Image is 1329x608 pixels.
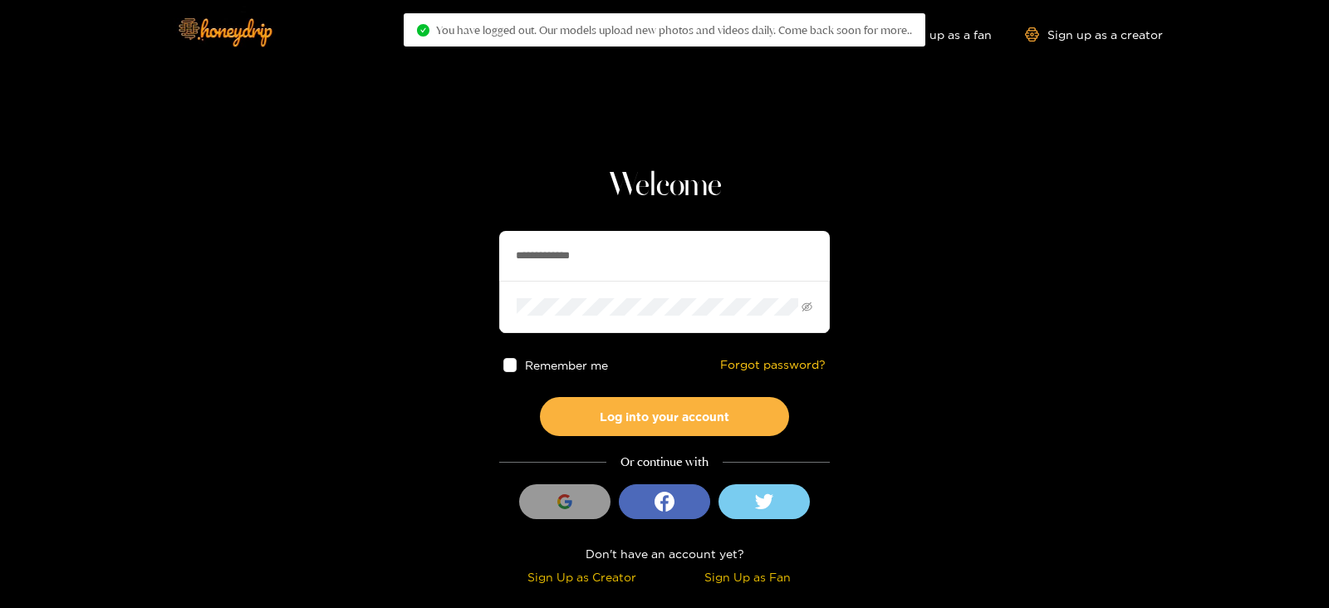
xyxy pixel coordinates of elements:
span: You have logged out. Our models upload new photos and videos daily. Come back soon for more.. [436,23,912,37]
div: Sign Up as Creator [503,567,660,586]
div: Or continue with [499,453,830,472]
h1: Welcome [499,166,830,206]
span: eye-invisible [802,302,812,312]
div: Sign Up as Fan [669,567,826,586]
span: Remember me [526,359,609,371]
button: Log into your account [540,397,789,436]
div: Don't have an account yet? [499,544,830,563]
a: Sign up as a creator [1025,27,1163,42]
a: Sign up as a fan [878,27,992,42]
span: check-circle [417,24,429,37]
a: Forgot password? [720,358,826,372]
